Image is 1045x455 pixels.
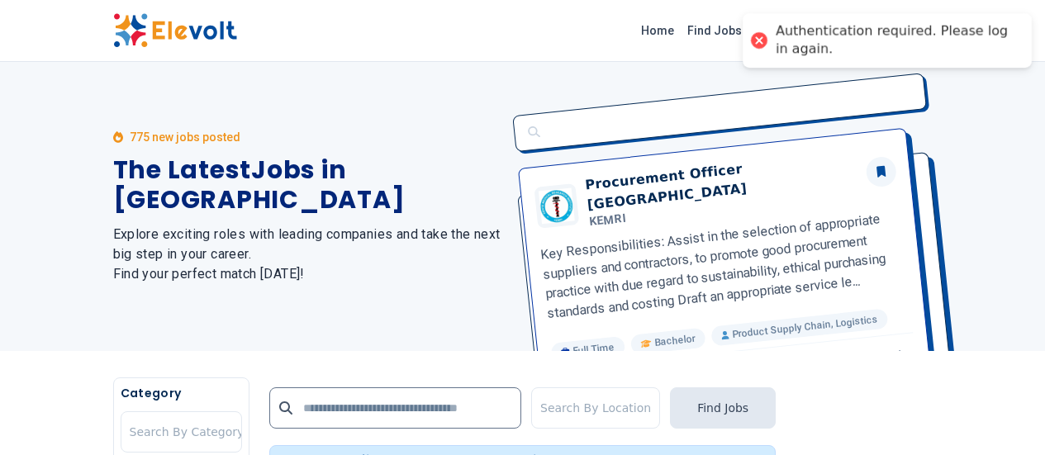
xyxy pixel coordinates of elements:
[670,387,776,429] button: Find Jobs
[113,225,503,284] h2: Explore exciting roles with leading companies and take the next big step in your career. Find you...
[776,23,1015,58] div: Authentication required. Please log in again.
[121,385,242,401] h5: Category
[113,13,237,48] img: Elevolt
[130,129,240,145] p: 775 new jobs posted
[681,17,748,44] a: Find Jobs
[634,17,681,44] a: Home
[113,155,503,215] h1: The Latest Jobs in [GEOGRAPHIC_DATA]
